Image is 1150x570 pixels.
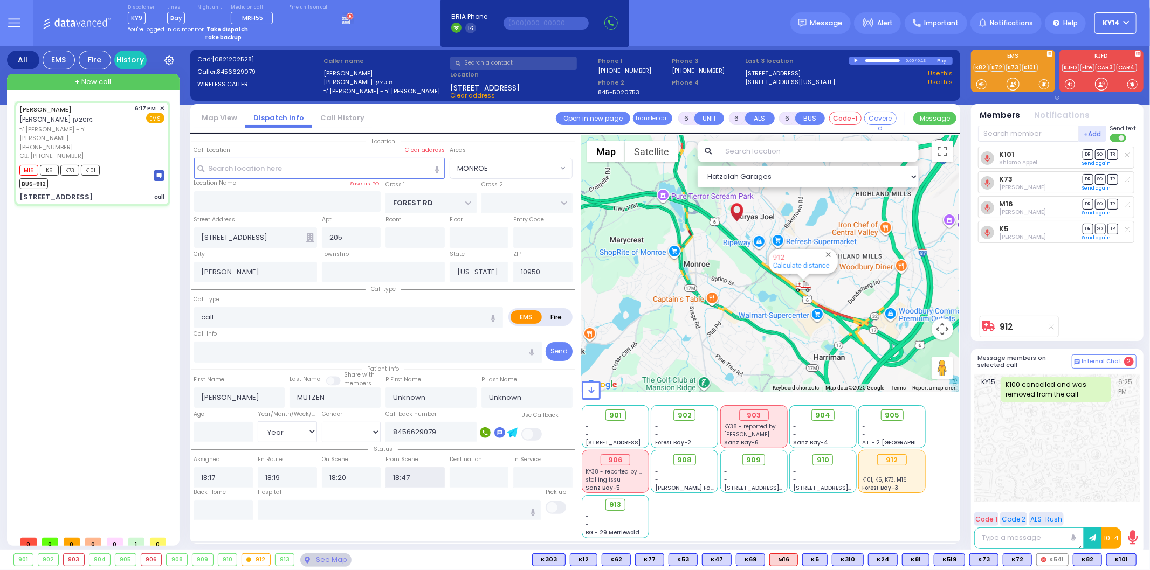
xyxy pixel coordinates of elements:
div: 913 [276,554,294,566]
button: Map camera controls [932,318,953,340]
button: 10-4 [1101,527,1121,549]
label: Entry Code [513,216,544,224]
h5: Message members on selected call [978,354,1072,369]
label: Caller: [197,67,320,77]
a: Map View [194,113,245,123]
span: TR [1107,174,1118,184]
label: First Name [194,376,225,384]
div: K310 [832,553,864,566]
label: State [450,250,465,259]
span: - [724,468,727,476]
button: Send [546,342,573,361]
div: K101 [1106,553,1137,566]
a: Send again [1083,160,1111,166]
div: BLS [570,553,597,566]
span: [STREET_ADDRESS][PERSON_NAME] [793,484,895,492]
label: Gender [322,410,342,419]
div: 906 [141,554,162,566]
span: Lazer Schwimmer [999,208,1046,216]
span: - [724,476,727,484]
span: - [586,430,589,439]
strong: Take dispatch [206,25,248,33]
span: TR [1107,149,1118,159]
div: 909 [192,554,213,566]
span: Notifications [990,18,1033,28]
span: Phone 3 [672,57,742,66]
span: K101 [81,165,100,176]
a: Calculate distance [773,261,830,269]
button: BUS [795,112,825,125]
div: BLS [1106,553,1137,566]
a: K5 [999,225,1009,233]
span: - [655,468,658,476]
a: K101 [999,150,1014,158]
div: 910 [218,554,237,566]
a: Send again [1083,234,1111,241]
button: Internal Chat 2 [1072,354,1137,369]
span: ר' [PERSON_NAME] - ר' [PERSON_NAME] [19,125,132,143]
span: 908 [677,455,692,465]
span: 1 [128,538,144,546]
label: Call back number [385,410,437,419]
label: EMS [511,310,542,324]
label: Caller name [323,57,446,66]
span: K73 [60,165,79,176]
button: Code 1 [974,512,998,526]
button: ALS-Rush [1029,512,1064,526]
div: K5 [802,553,828,566]
label: ZIP [513,250,521,259]
button: Toggle fullscreen view [932,141,953,162]
span: CB: [PHONE_NUMBER] [19,151,84,160]
span: K101, K5, K73, M16 [863,476,907,484]
label: Call Info [194,330,217,338]
span: KY14 [1103,18,1120,28]
label: EMS [971,53,1055,61]
span: Help [1063,18,1078,28]
label: WIRELESS CALLER [197,80,320,89]
label: Cad: [197,55,320,64]
a: [STREET_ADDRESS] [746,69,801,78]
div: 901 [14,554,33,566]
label: Last Name [290,375,320,384]
span: - [586,512,589,520]
span: SO [1095,199,1106,209]
label: [PHONE_NUMBER] [598,66,651,74]
input: Search hospital [258,500,541,520]
div: 906 [601,454,630,466]
label: 845-5020753 [598,88,639,96]
button: +Add [1079,126,1107,142]
label: Location [450,70,594,79]
span: 913 [610,499,622,510]
span: TR [1107,199,1118,209]
div: / [915,54,917,67]
div: See map [300,553,351,567]
div: BLS [736,553,765,566]
div: 0:13 [917,54,927,67]
button: Show street map [587,141,625,162]
span: members [344,379,371,387]
span: 0 [42,538,58,546]
img: red-radio-icon.svg [1041,557,1046,562]
div: BLS [602,553,631,566]
a: CAR3 [1096,64,1115,72]
div: 912 [242,554,270,566]
div: call [154,193,164,201]
span: 6:25 PM [1118,377,1134,402]
button: Members [980,109,1021,122]
div: 902 [38,554,59,566]
label: Room [385,216,402,224]
div: BLS [902,553,929,566]
span: spinka [724,430,769,439]
button: Show satellite imagery [625,141,678,162]
span: 904 [815,410,830,421]
a: [STREET_ADDRESS][US_STATE] [746,78,836,87]
span: 0 [64,538,80,546]
div: Bay [937,57,953,65]
a: Use this [928,69,953,78]
button: ALS [745,112,775,125]
a: Open in new page [556,112,630,125]
label: Assigned [194,455,221,464]
label: Hospital [258,488,281,497]
div: 912 [795,280,811,293]
span: Alert [877,18,893,28]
